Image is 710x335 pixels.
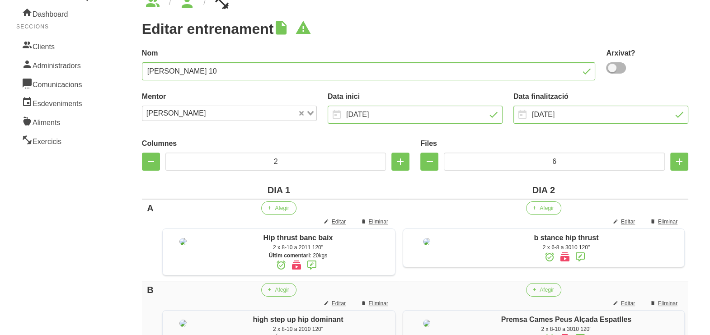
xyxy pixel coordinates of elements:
[332,218,346,226] span: Editar
[355,215,395,228] button: Eliminar
[142,138,410,149] label: Columnes
[318,215,353,228] button: Editar
[179,320,187,327] img: 8ea60705-12ae-42e8-83e1-4ba62b1261d5%2Factivities%2Fhigh%20hip%20dominant.jpg
[162,183,395,197] div: DIA 1
[275,204,289,212] span: Afegir
[16,36,93,55] a: Clients
[621,299,635,307] span: Editar
[146,283,155,297] div: B
[146,201,155,215] div: A
[144,108,208,119] span: [PERSON_NAME]
[318,297,353,310] button: Editar
[606,48,688,59] label: Arxivat?
[16,55,93,74] a: Administradors
[209,108,296,119] input: Search for option
[540,286,554,294] span: Afegir
[16,23,93,31] p: Seccions
[261,283,296,297] button: Afegir
[526,201,561,215] button: Afegir
[423,238,430,245] img: 8ea60705-12ae-42e8-83e1-4ba62b1261d5%2Factivities%2Fb%20stance%20hip%20thrust.jpg
[621,218,635,226] span: Editar
[355,297,395,310] button: Eliminar
[607,215,642,228] button: Editar
[275,286,289,294] span: Afegir
[644,215,685,228] button: Eliminar
[501,316,631,323] span: Premsa Cames Peus Alçada Espatlles
[540,204,554,212] span: Afegir
[16,93,93,112] a: Esdeveniments
[206,251,390,260] div: : 20kgs
[453,243,680,251] div: 2 x 6-8 a 3010 120"
[534,234,598,242] span: b stance hip thrust
[423,320,430,327] img: 8ea60705-12ae-42e8-83e1-4ba62b1261d5%2Factivities%2F82988-premsa-cames-peus-separats-png.png
[658,299,677,307] span: Eliminar
[526,283,561,297] button: Afegir
[142,21,688,37] h1: Editar entrenament
[16,74,93,93] a: Comunicacions
[299,110,304,117] button: Clear Selected
[658,218,677,226] span: Eliminar
[16,112,93,131] a: Aliments
[16,131,93,150] a: Exercicis
[607,297,642,310] button: Editar
[206,325,390,333] div: 2 x 8-10 a 2010 120"
[16,4,93,23] a: Dashboard
[332,299,346,307] span: Editar
[142,91,317,102] label: Mentor
[269,252,310,259] strong: Últim comentari
[420,138,688,149] label: Files
[644,297,685,310] button: Eliminar
[261,201,296,215] button: Afegir
[328,91,503,102] label: Data inici
[453,325,680,333] div: 2 x 8-10 a 3010 120"
[368,299,388,307] span: Eliminar
[513,91,688,102] label: Data finalització
[253,316,343,323] span: high step up hip dominant
[179,238,187,245] img: 8ea60705-12ae-42e8-83e1-4ba62b1261d5%2Factivities%2Fdelcline%20bench%20hip%20thrust.jpg
[368,218,388,226] span: Eliminar
[142,106,317,121] div: Search for option
[403,183,685,197] div: DIA 2
[263,234,333,242] span: Hip thrust banc baix
[142,48,596,59] label: Nom
[206,243,390,251] div: 2 x 8-10 a 2011 120"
